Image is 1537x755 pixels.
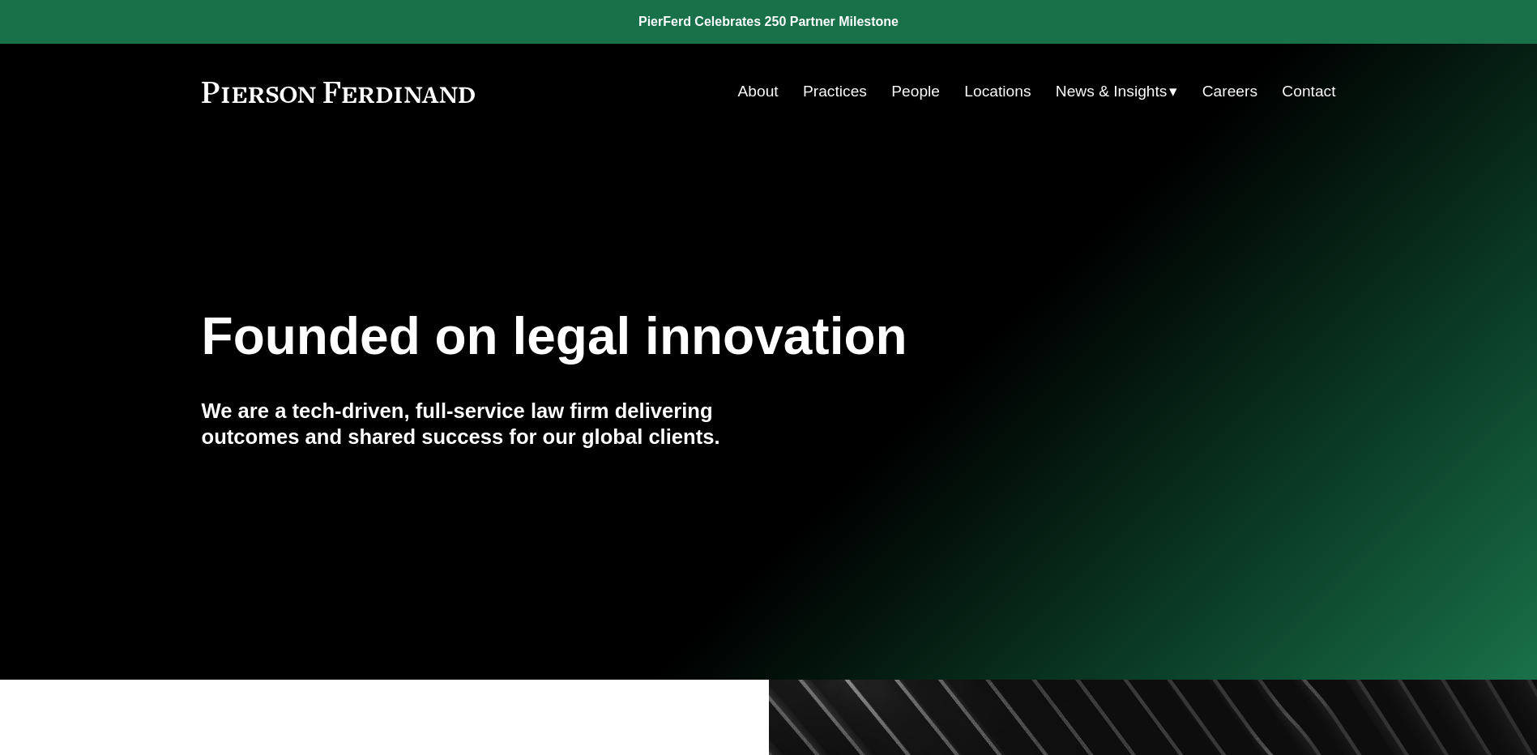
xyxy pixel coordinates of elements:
h1: Founded on legal innovation [202,307,1147,366]
h4: We are a tech-driven, full-service law firm delivering outcomes and shared success for our global... [202,398,769,450]
span: News & Insights [1056,78,1168,106]
a: Locations [964,76,1031,107]
a: folder dropdown [1056,76,1178,107]
a: Careers [1202,76,1257,107]
a: About [738,76,779,107]
a: Contact [1282,76,1335,107]
a: People [891,76,940,107]
a: Practices [803,76,867,107]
